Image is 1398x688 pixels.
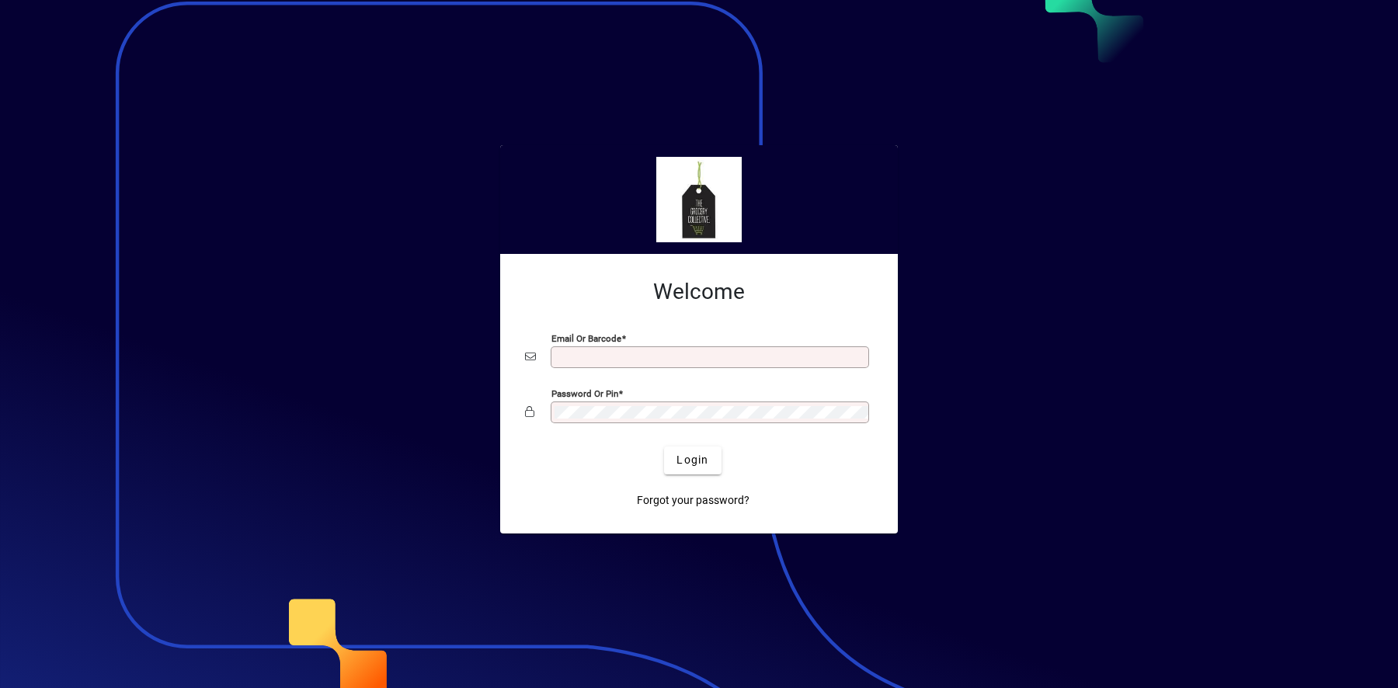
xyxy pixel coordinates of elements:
button: Login [664,447,721,474]
a: Forgot your password? [631,487,756,515]
span: Login [676,452,708,468]
h2: Welcome [525,279,873,305]
span: Forgot your password? [637,492,749,509]
mat-label: Email or Barcode [551,332,621,343]
mat-label: Password or Pin [551,387,618,398]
